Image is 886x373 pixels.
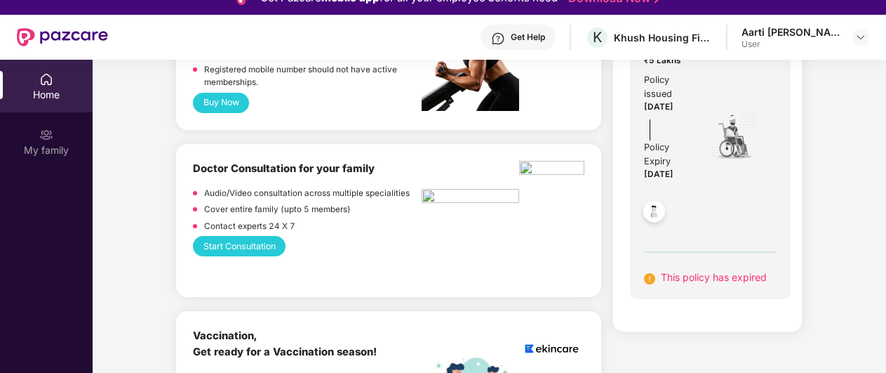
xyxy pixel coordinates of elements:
[519,161,584,179] img: physica%20-%20Edited.png
[193,162,375,175] b: Doctor Consultation for your family
[644,273,655,284] img: svg+xml;base64,PHN2ZyB4bWxucz0iaHR0cDovL3d3dy53My5vcmcvMjAwMC9zdmciIHdpZHRoPSIxNiIgaGVpZ2h0PSIxNi...
[644,73,692,101] div: Policy issued
[193,329,377,358] b: Vaccination, Get ready for a Vaccination season!
[204,203,351,216] p: Cover entire family (upto 5 members)
[511,32,545,43] div: Get Help
[741,25,840,39] div: Aarti [PERSON_NAME]
[637,197,671,231] img: svg+xml;base64,PHN2ZyB4bWxucz0iaHR0cDovL3d3dy53My5vcmcvMjAwMC9zdmciIHdpZHRoPSI0OC45NDMiIGhlaWdodD...
[855,32,866,43] img: svg+xml;base64,PHN2ZyBpZD0iRHJvcGRvd24tMzJ4MzIiIHhtbG5zPSJodHRwOi8vd3d3LnczLm9yZy8yMDAwL3N2ZyIgd2...
[741,39,840,50] div: User
[422,189,519,207] img: pngtree-physiotherapy-physiotherapist-rehab-disability-stretching-png-image_6063262.png
[710,112,758,161] img: icon
[17,28,108,46] img: New Pazcare Logo
[491,32,505,46] img: svg+xml;base64,PHN2ZyBpZD0iSGVscC0zMngzMiIgeG1sbnM9Imh0dHA6Ly93d3cudzMub3JnLzIwMDAvc3ZnIiB3aWR0aD...
[614,31,712,44] div: Khush Housing Finance
[204,63,422,89] p: Registered mobile number should not have active memberships.
[193,236,286,256] button: Start Consultation
[204,220,295,233] p: Contact experts 24 X 7
[593,29,602,46] span: K
[644,54,692,67] span: ₹5 Lakhs
[644,169,673,179] span: [DATE]
[204,187,410,200] p: Audio/Video consultation across multiple specialities
[661,271,767,283] span: This policy has expired
[644,102,673,112] span: [DATE]
[39,72,53,86] img: svg+xml;base64,PHN2ZyBpZD0iSG9tZSIgeG1sbnM9Imh0dHA6Ly93d3cudzMub3JnLzIwMDAvc3ZnIiB3aWR0aD0iMjAiIG...
[519,328,584,370] img: logoEkincare.png
[39,128,53,142] img: svg+xml;base64,PHN2ZyB3aWR0aD0iMjAiIGhlaWdodD0iMjAiIHZpZXdCb3g9IjAgMCAyMCAyMCIgZmlsbD0ibm9uZSIgeG...
[193,93,249,113] button: Buy Now
[644,140,692,169] div: Policy Expiry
